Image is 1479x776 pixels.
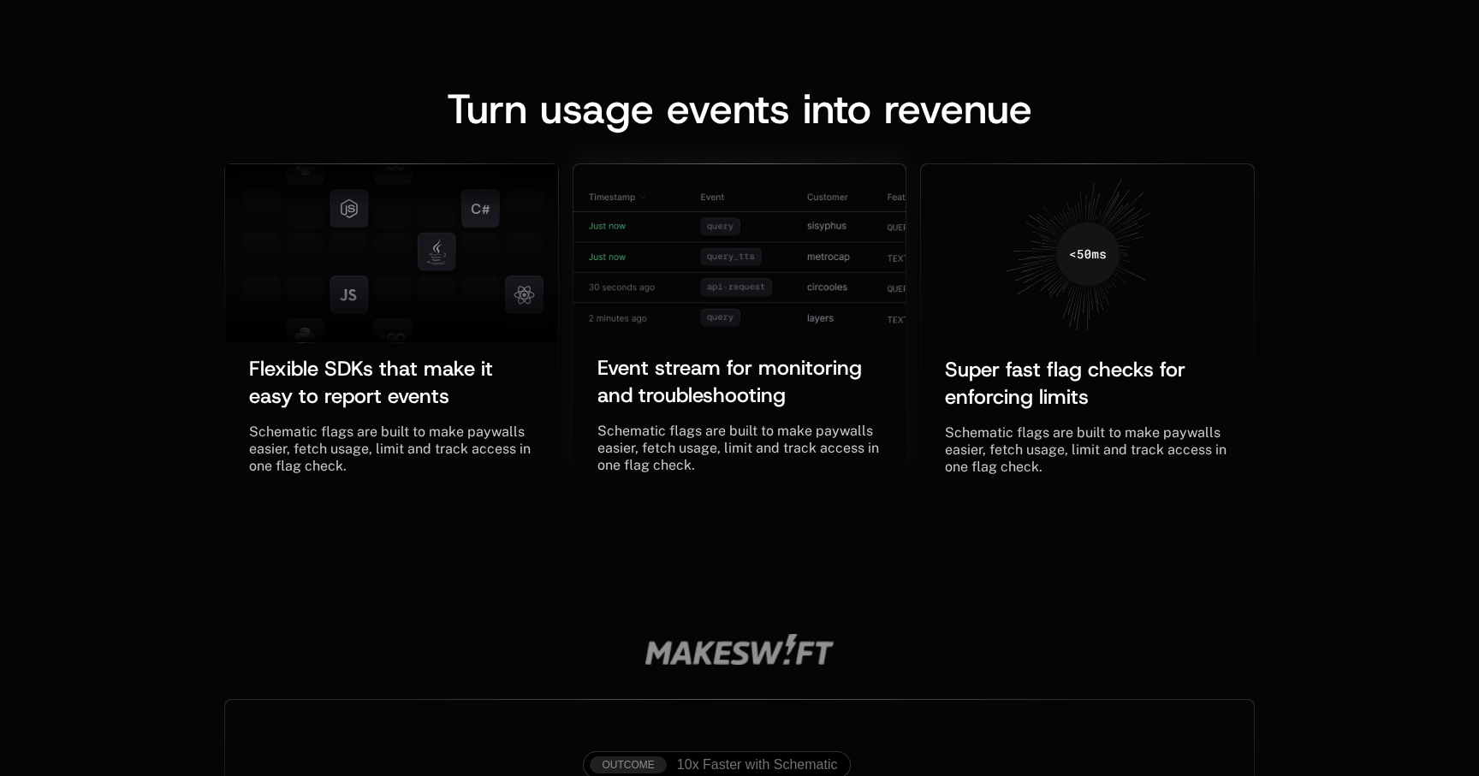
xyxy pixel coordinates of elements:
[590,756,666,773] div: OUTCOME
[447,81,1032,136] span: Turn usage events into revenue
[597,354,868,409] span: Event stream for monitoring and troubleshooting
[677,757,838,773] span: 10x Faster with Schematic
[249,424,534,474] span: Schematic flags are built to make paywalls easier, fetch usage, limit and track access in one fla...
[945,424,1230,475] span: Schematic flags are built to make paywalls easier, fetch usage, limit and track access in one fla...
[945,356,1191,411] span: Super fast flag checks for enforcing limits
[597,423,882,473] span: Schematic flags are built to make paywalls easier, fetch usage, limit and track access in one fla...
[590,756,837,773] a: [object Object],[object Object]
[249,355,499,410] span: Flexible SDKs that make it easy to report events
